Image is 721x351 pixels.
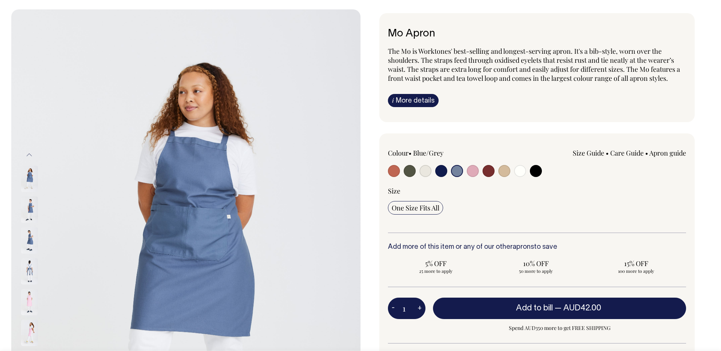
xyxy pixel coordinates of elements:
[610,148,644,157] a: Care Guide
[388,301,398,316] button: -
[388,94,439,107] a: iMore details
[409,148,412,157] span: •
[649,148,686,157] a: Apron guide
[388,28,686,40] h6: Mo Apron
[433,298,686,319] button: Add to bill —AUD42.00
[388,186,686,195] div: Size
[555,304,603,312] span: —
[592,259,680,268] span: 15% OFF
[388,201,443,215] input: One Size Fits All
[388,148,507,157] div: Colour
[21,197,38,223] img: blue/grey
[592,268,680,274] span: 100 more to apply
[21,320,38,346] img: pink
[392,259,480,268] span: 5% OFF
[21,258,38,284] img: blue/grey
[588,257,684,276] input: 15% OFF 100 more to apply
[24,147,35,163] button: Previous
[573,148,604,157] a: Size Guide
[392,268,480,274] span: 25 more to apply
[388,244,686,251] h6: Add more of this item or any of our other to save
[492,259,580,268] span: 10% OFF
[563,304,601,312] span: AUD42.00
[645,148,648,157] span: •
[414,301,425,316] button: +
[606,148,609,157] span: •
[388,257,484,276] input: 5% OFF 25 more to apply
[21,289,38,315] img: pink
[21,227,38,254] img: blue/grey
[516,304,553,312] span: Add to bill
[492,268,580,274] span: 50 more to apply
[392,96,394,104] span: i
[413,148,443,157] label: Blue/Grey
[513,244,534,250] a: aprons
[21,166,38,192] img: blue/grey
[388,47,680,83] span: The Mo is Worktones' best-selling and longest-serving apron. It's a bib-style, worn over the shou...
[433,324,686,333] span: Spend AUD350 more to get FREE SHIPPING
[488,257,584,276] input: 10% OFF 50 more to apply
[392,203,439,212] span: One Size Fits All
